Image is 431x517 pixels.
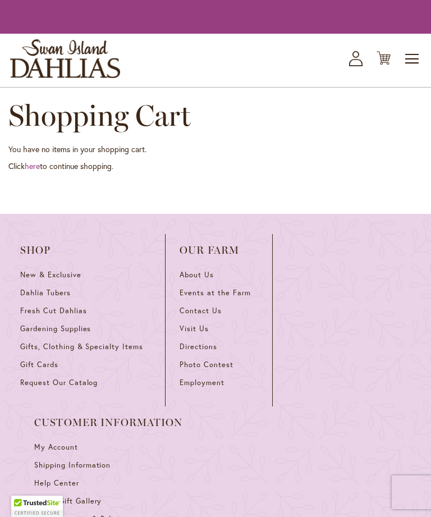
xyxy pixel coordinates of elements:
a: store logo [10,39,120,78]
span: Help Center [34,478,79,488]
span: My Account [34,442,78,452]
span: Dahlia Tubers [20,288,71,298]
span: Shopping Cart [8,98,191,133]
span: Shipping Information [34,460,111,470]
span: Gardening Supplies [20,324,91,333]
span: Bonus Gift Gallery [34,496,102,506]
span: Fresh Cut Dahlias [20,306,87,315]
span: Gifts, Clothing & Specialty Items [20,342,143,351]
span: Events at the Farm [180,288,250,298]
span: Contact Us [180,306,222,315]
span: Shop [20,245,151,256]
span: New & Exclusive [20,270,81,280]
span: Directions [180,342,217,351]
span: Customer Information [34,417,183,428]
span: About Us [180,270,214,280]
iframe: Launch Accessibility Center [8,477,40,509]
a: here [25,161,40,171]
span: Our Farm [180,245,258,256]
span: Visit Us [180,324,209,333]
p: Click to continue shopping. [8,161,423,172]
p: You have no items in your shopping cart. [8,144,423,155]
span: Employment [180,378,224,387]
span: Gift Cards [20,360,58,369]
span: Photo Contest [180,360,233,369]
span: Request Our Catalog [20,378,98,387]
